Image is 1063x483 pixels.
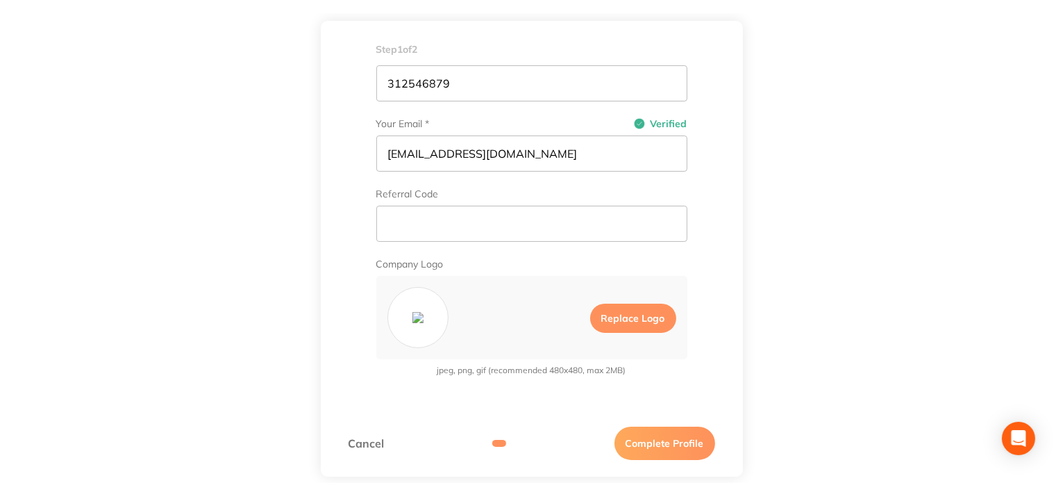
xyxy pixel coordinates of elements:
[376,118,430,130] label: Your Email *
[321,21,743,79] div: Step 1 of 2
[634,118,687,130] span: Verified
[590,304,676,333] label: Replace Logo
[614,427,715,460] button: Complete Profile
[376,259,687,270] label: Company Logo
[349,437,385,450] a: Cancel
[1002,422,1035,455] div: Open Intercom Messenger
[412,312,424,323] img: f9fbd55d-0649-4529-8218-788decf1ef34
[376,365,687,377] span: jpeg, png, gif (recommended 480x480, max 2MB)
[376,188,687,200] label: Referral Code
